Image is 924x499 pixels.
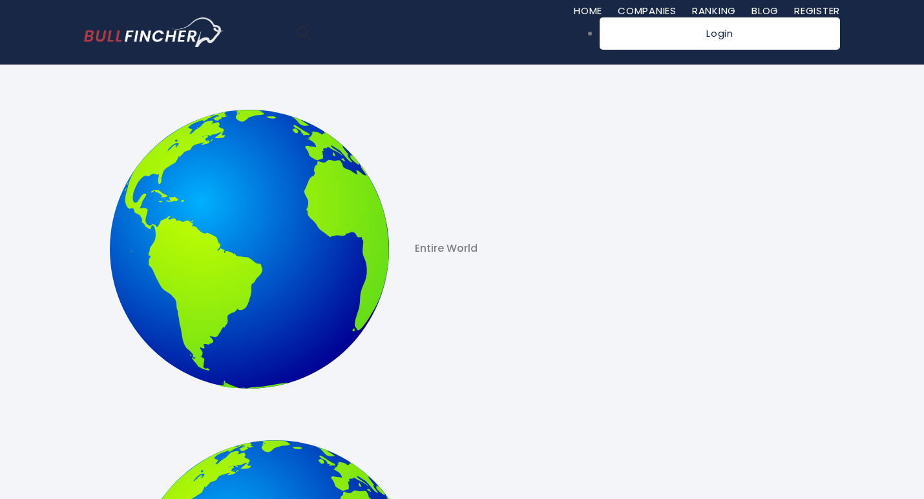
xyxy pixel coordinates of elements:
a: Home [574,4,602,17]
a: Go to homepage [84,17,224,47]
a: Blog [751,4,779,17]
a: Ranking [692,4,736,17]
a: Login [600,17,840,50]
a: Register [794,4,840,17]
img: bullfincher logo [84,17,224,47]
a: Companies [618,4,677,17]
div: Entire World [84,84,840,414]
